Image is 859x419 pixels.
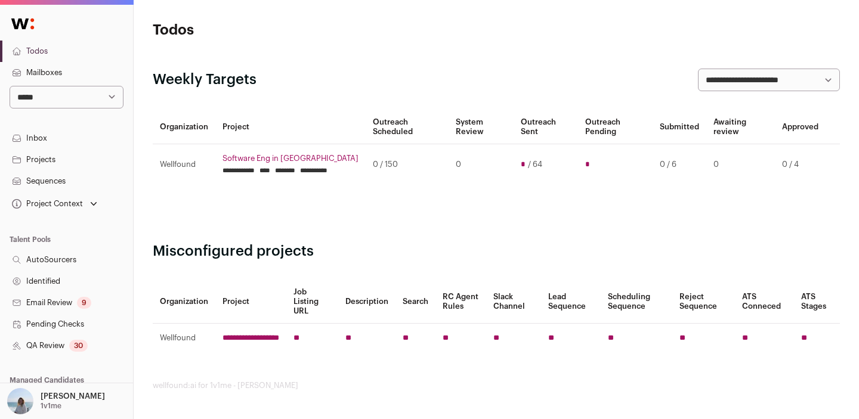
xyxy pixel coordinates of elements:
[69,340,88,352] div: 30
[286,280,338,324] th: Job Listing URL
[153,21,382,40] h1: Todos
[41,392,105,401] p: [PERSON_NAME]
[528,160,542,169] span: / 64
[153,70,257,89] h2: Weekly Targets
[153,280,215,324] th: Organization
[775,144,826,185] td: 0 / 4
[706,110,775,144] th: Awaiting review
[578,110,653,144] th: Outreach Pending
[435,280,487,324] th: RC Agent Rules
[153,324,215,353] td: Wellfound
[215,110,366,144] th: Project
[215,280,286,324] th: Project
[41,401,61,411] p: 1v1me
[672,280,734,324] th: Reject Sequence
[77,297,91,309] div: 9
[794,280,840,324] th: ATS Stages
[395,280,435,324] th: Search
[653,144,706,185] td: 0 / 6
[153,144,215,185] td: Wellfound
[10,199,83,209] div: Project Context
[449,144,514,185] td: 0
[153,242,840,261] h2: Misconfigured projects
[10,195,100,212] button: Open dropdown
[7,388,33,414] img: 11561648-medium_jpg
[449,110,514,144] th: System Review
[541,280,601,324] th: Lead Sequence
[706,144,775,185] td: 0
[366,110,449,144] th: Outreach Scheduled
[653,110,706,144] th: Submitted
[5,388,107,414] button: Open dropdown
[775,110,826,144] th: Approved
[5,12,41,36] img: Wellfound
[338,280,395,324] th: Description
[153,381,840,390] footer: wellfound:ai for 1v1me - [PERSON_NAME]
[735,280,795,324] th: ATS Conneced
[366,144,449,185] td: 0 / 150
[486,280,540,324] th: Slack Channel
[153,110,215,144] th: Organization
[223,154,359,163] a: Software Eng in [GEOGRAPHIC_DATA]
[514,110,578,144] th: Outreach Sent
[601,280,673,324] th: Scheduling Sequence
